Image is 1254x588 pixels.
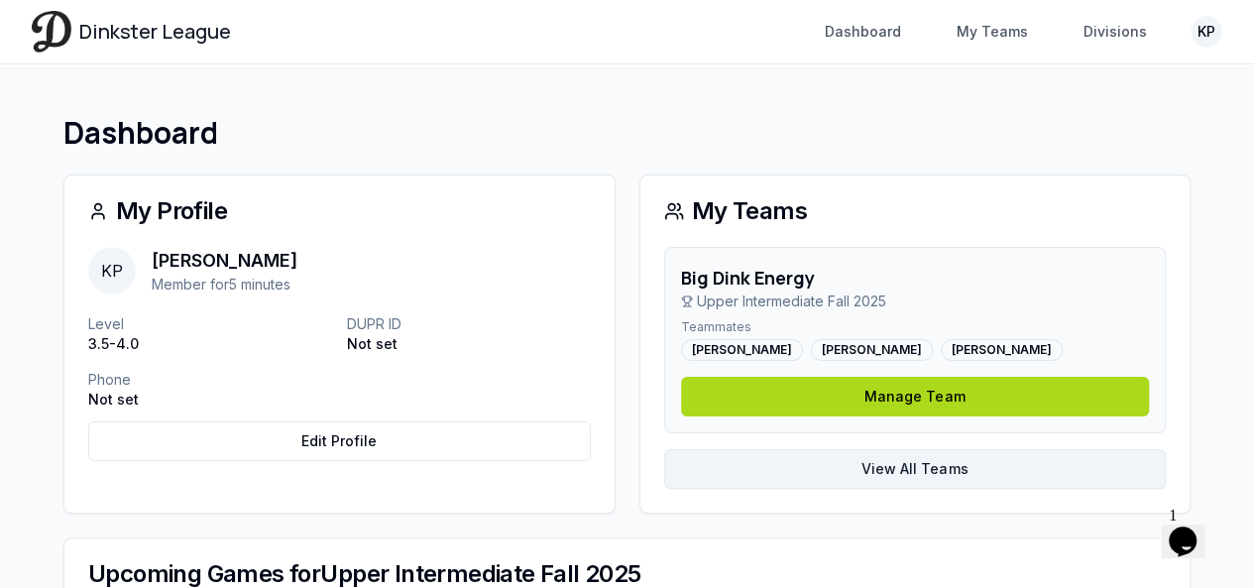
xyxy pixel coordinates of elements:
[63,115,1191,151] h1: Dashboard
[1161,499,1224,558] iframe: chat widget
[88,562,1166,586] div: Upcoming Games for Upper Intermediate Fall 2025
[347,314,590,334] p: DUPR ID
[1072,14,1159,50] a: Divisions
[941,339,1063,361] div: [PERSON_NAME]
[811,339,933,361] div: [PERSON_NAME]
[945,14,1040,50] a: My Teams
[813,14,913,50] a: Dashboard
[681,377,1150,416] a: Manage Team
[88,247,136,294] span: KP
[664,199,1167,223] div: My Teams
[664,449,1167,489] a: View All Teams
[32,11,71,52] img: Dinkster
[79,18,231,46] span: Dinkster League
[1191,16,1222,48] button: KP
[152,275,297,294] p: Member for 5 minutes
[681,339,803,361] div: [PERSON_NAME]
[88,370,331,390] p: Phone
[88,421,591,461] a: Edit Profile
[681,319,1150,335] p: Teammates
[88,334,331,354] p: 3.5-4.0
[681,264,886,292] h3: Big Dink Energy
[347,334,590,354] p: Not set
[88,390,331,410] p: Not set
[152,247,297,275] p: [PERSON_NAME]
[681,292,886,311] p: Upper Intermediate Fall 2025
[88,199,591,223] div: My Profile
[88,314,331,334] p: Level
[32,11,231,52] a: Dinkster League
